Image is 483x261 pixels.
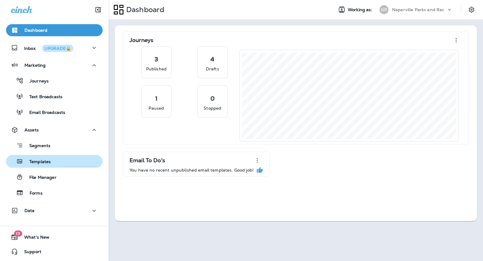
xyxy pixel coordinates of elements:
[6,42,103,54] button: InboxUPGRADE🔒
[23,159,51,165] p: Templates
[24,208,35,213] p: Data
[210,56,214,62] p: 4
[130,168,254,172] p: You have no recent unpublished email templates. Good job!
[348,7,373,12] span: Working as:
[42,45,73,52] button: UPGRADE🔒
[44,46,71,50] div: UPGRADE🔒
[6,231,103,243] button: 19What's New
[24,63,46,68] p: Marketing
[23,175,56,181] p: File Manager
[6,124,103,136] button: Assets
[146,66,167,72] p: Published
[6,155,103,168] button: Templates
[24,127,39,132] p: Assets
[206,66,219,72] p: Drafts
[24,191,43,196] p: Forms
[155,56,158,62] p: 3
[23,110,65,116] p: Email Broadcasts
[155,95,158,101] p: 1
[149,105,164,111] p: Paused
[6,106,103,118] button: Email Broadcasts
[6,205,103,217] button: Data
[210,95,215,101] p: 0
[23,143,50,149] p: Segments
[14,230,22,237] span: 19
[6,90,103,103] button: Text Broadcasts
[6,24,103,36] button: Dashboard
[203,105,221,111] p: Stopped
[6,171,103,183] button: File Manager
[90,4,107,16] button: Collapse Sidebar
[466,4,477,15] button: Settings
[18,249,41,256] span: Support
[6,139,103,152] button: Segments
[24,28,47,33] p: Dashboard
[392,7,444,12] p: Naperville Parks and Rec
[130,157,165,163] p: Email To Do's
[24,79,49,84] p: Journeys
[18,235,50,242] span: What's New
[6,186,103,199] button: Forms
[24,45,73,51] p: Inbox
[6,59,103,71] button: Marketing
[130,37,153,43] p: Journeys
[6,74,103,87] button: Journeys
[124,5,164,14] p: Dashboard
[23,94,62,100] p: Text Broadcasts
[379,5,389,14] div: NP
[6,246,103,258] button: Support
